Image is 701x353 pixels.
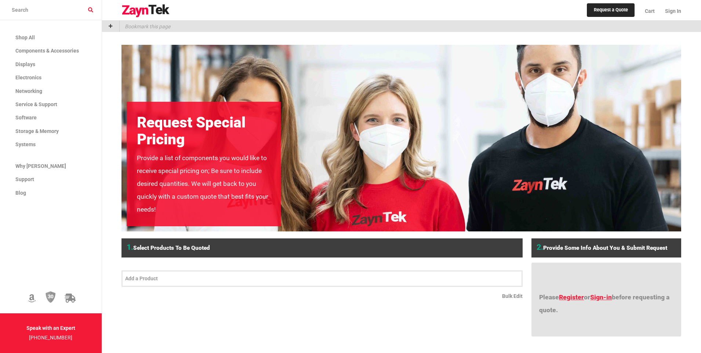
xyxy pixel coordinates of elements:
img: images%2Fcms-images%2FBlog_Hero-2-min.jpg.png [121,45,681,231]
a: Request a Quote [587,3,635,17]
input: Add a Product [125,274,519,284]
span: Blog [15,190,26,196]
h2: Request Special Pricing [137,114,270,148]
p: Please or before requesting a quote. [539,291,673,323]
p: Bookmark this page [120,21,170,32]
span: 1. [127,242,133,252]
span: Why [PERSON_NAME] [15,163,66,169]
span: Cart [645,8,655,14]
span: Storage & Memory [15,128,59,134]
span: Electronics [15,75,41,80]
a: Sign In [660,2,681,20]
h6: Select Products to be Quoted [127,241,517,254]
h6: Provide Some Info About you & Submit Request [537,241,676,254]
span: Components & Accessories [15,48,79,54]
span: Networking [15,88,42,94]
a: Sign-in [590,293,612,301]
p: Provide a list of components you would like to receive special pricing on; Be sure to include des... [137,152,270,216]
span: Service & Support [15,101,57,107]
img: logo [121,4,170,18]
a: Cart [640,2,660,20]
span: Shop All [15,35,35,40]
a: [PHONE_NUMBER] [29,335,72,341]
span: Software [15,115,37,120]
a: Bulk Edit [502,292,523,300]
a: Register [559,293,584,301]
img: 30 Day Return Policy [46,291,56,303]
span: 2. [537,242,543,252]
span: Support [15,176,34,182]
strong: Speak with an Expert [26,325,75,331]
span: Systems [15,141,36,147]
span: Displays [15,61,35,67]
